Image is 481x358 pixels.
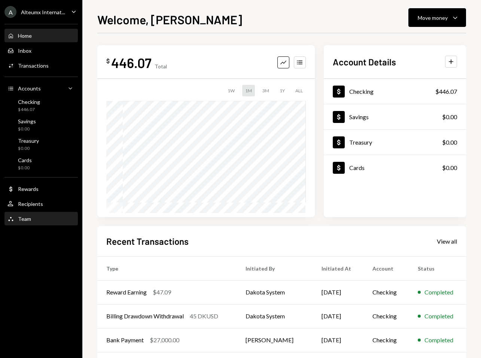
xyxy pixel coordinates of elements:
[363,328,409,352] td: Checking
[18,99,40,105] div: Checking
[4,29,78,42] a: Home
[21,9,65,15] div: Alteumx Internat...
[106,288,147,297] div: Reward Earning
[4,135,78,153] a: Treasury$0.00
[442,163,457,172] div: $0.00
[349,164,365,171] div: Cards
[18,186,39,192] div: Rewards
[18,138,39,144] div: Treasury
[18,165,32,171] div: $0.00
[277,85,288,96] div: 1Y
[18,85,41,92] div: Accounts
[324,155,466,180] a: Cards$0.00
[349,88,374,95] div: Checking
[18,201,43,207] div: Recipients
[106,57,110,65] div: $
[435,87,457,96] div: $446.07
[106,336,144,345] div: Bank Payment
[237,304,313,328] td: Dakota System
[4,197,78,210] a: Recipients
[18,107,40,113] div: $446.07
[97,12,242,27] h1: Welcome, [PERSON_NAME]
[292,85,306,96] div: ALL
[363,280,409,304] td: Checking
[437,238,457,245] div: View all
[237,280,313,304] td: Dakota System
[437,237,457,245] a: View all
[363,304,409,328] td: Checking
[18,216,31,222] div: Team
[424,288,453,297] div: Completed
[4,182,78,195] a: Rewards
[225,85,238,96] div: 1W
[18,62,49,69] div: Transactions
[349,139,372,146] div: Treasury
[4,116,78,134] a: Savings$0.00
[106,312,184,321] div: Billing Drawdown Withdrawal
[237,328,313,352] td: [PERSON_NAME]
[153,288,171,297] div: $47.09
[333,56,396,68] h2: Account Details
[4,59,78,72] a: Transactions
[324,130,466,155] a: Treasury$0.00
[349,113,369,120] div: Savings
[424,336,453,345] div: Completed
[97,256,237,280] th: Type
[442,112,457,121] div: $0.00
[155,63,167,70] div: Total
[18,126,36,132] div: $0.00
[150,336,179,345] div: $27,000.00
[418,14,448,22] div: Move money
[4,212,78,225] a: Team
[242,85,255,96] div: 1M
[424,312,453,321] div: Completed
[313,328,363,352] td: [DATE]
[4,96,78,114] a: Checking$446.07
[442,138,457,147] div: $0.00
[111,54,152,71] div: 446.07
[190,312,218,321] div: 45 DKUSD
[408,8,466,27] button: Move money
[363,256,409,280] th: Account
[18,145,39,152] div: $0.00
[4,44,78,57] a: Inbox
[313,280,363,304] td: [DATE]
[4,155,78,173] a: Cards$0.00
[259,85,272,96] div: 3M
[18,118,36,124] div: Savings
[4,81,78,95] a: Accounts
[18,33,32,39] div: Home
[18,47,31,54] div: Inbox
[409,256,466,280] th: Status
[4,6,16,18] div: A
[237,256,313,280] th: Initiated By
[18,157,32,163] div: Cards
[313,304,363,328] td: [DATE]
[324,104,466,129] a: Savings$0.00
[324,79,466,104] a: Checking$446.07
[313,256,363,280] th: Initiated At
[106,235,189,247] h2: Recent Transactions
